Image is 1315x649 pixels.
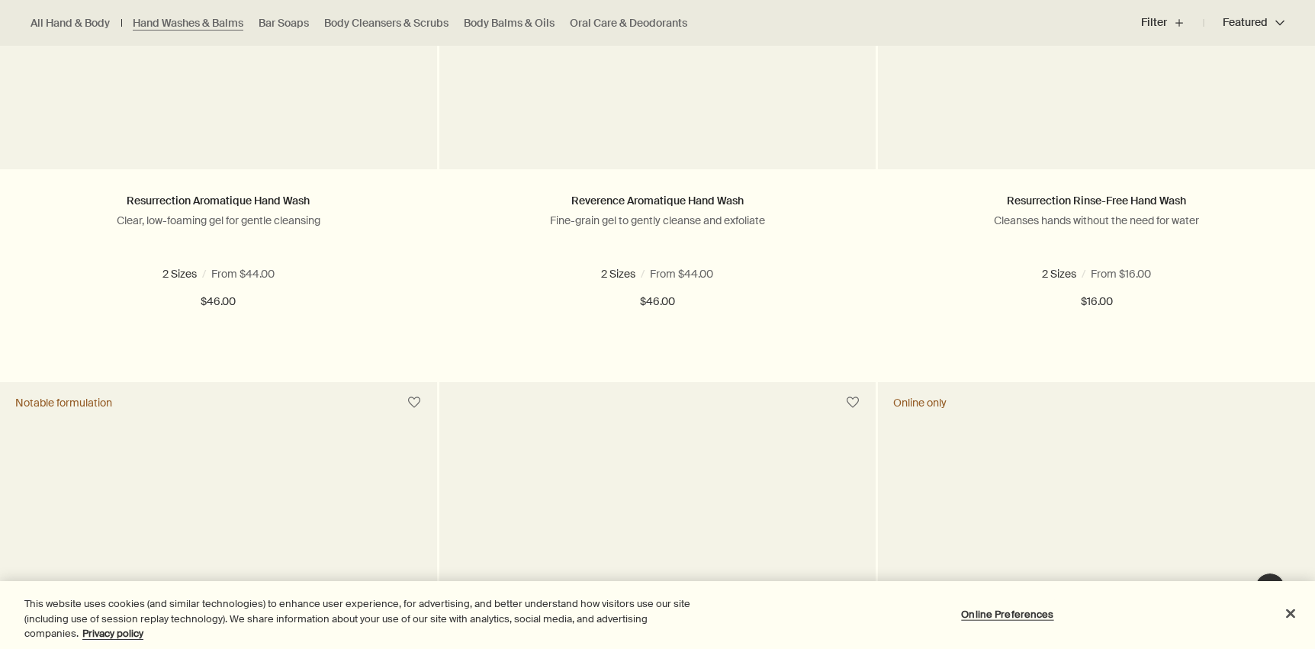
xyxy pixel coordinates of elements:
[127,194,310,207] a: Resurrection Aromatique Hand Wash
[571,194,744,207] a: Reverence Aromatique Hand Wash
[570,16,687,31] a: Oral Care & Deodorants
[201,293,236,311] span: $46.00
[893,396,947,410] div: Online only
[901,214,1292,227] p: Cleanses hands without the need for water
[1042,267,1083,281] span: 1.6 fl oz
[588,267,637,281] span: 16.9 fl oz
[1081,293,1113,311] span: $16.00
[324,16,449,31] a: Body Cleansers & Scrubs
[1204,5,1284,41] button: Featured
[462,214,854,227] p: Fine-grain gel to gently cleanse and exfoliate
[1255,573,1285,603] button: Live Assistance
[464,16,555,31] a: Body Balms & Oils
[23,214,414,227] p: Clear, low-foaming gel for gentle cleansing
[133,16,243,31] a: Hand Washes & Balms
[1274,596,1307,630] button: Close
[400,389,428,416] button: Save to cabinet
[227,267,297,281] span: 16.9 fl oz refill
[1112,267,1161,281] span: 16.9 fl oz
[640,293,675,311] span: $46.00
[1141,5,1204,41] button: Filter
[82,627,143,640] a: More information about your privacy, opens in a new tab
[15,396,112,410] div: Notable formulation
[149,267,198,281] span: 16.9 fl oz
[839,389,866,416] button: Save to cabinet
[31,16,110,31] a: All Hand & Body
[259,16,309,31] a: Bar Soaps
[960,599,1055,629] button: Online Preferences, Opens the preference center dialog
[1007,194,1186,207] a: Resurrection Rinse-Free Hand Wash
[24,596,723,641] div: This website uses cookies (and similar technologies) to enhance user experience, for advertising,...
[666,267,737,281] span: 16.9 fl oz refill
